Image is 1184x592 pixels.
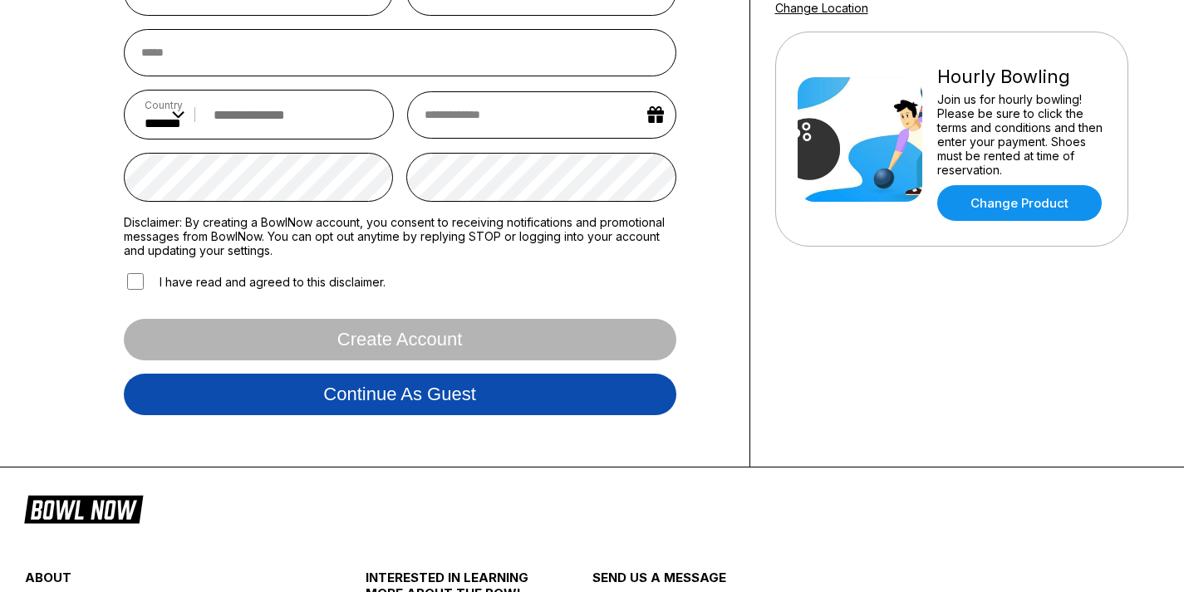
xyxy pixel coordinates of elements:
button: Continue as guest [124,374,676,415]
div: Join us for hourly bowling! Please be sure to click the terms and conditions and then enter your ... [937,92,1106,177]
a: Change Product [937,185,1102,221]
img: Hourly Bowling [798,77,922,202]
label: Disclaimer: By creating a BowlNow account, you consent to receiving notifications and promotional... [124,215,676,257]
div: Hourly Bowling [937,66,1106,88]
input: I have read and agreed to this disclaimer. [127,273,144,290]
a: Change Location [775,1,868,15]
label: I have read and agreed to this disclaimer. [124,271,386,292]
label: Country [145,99,184,111]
